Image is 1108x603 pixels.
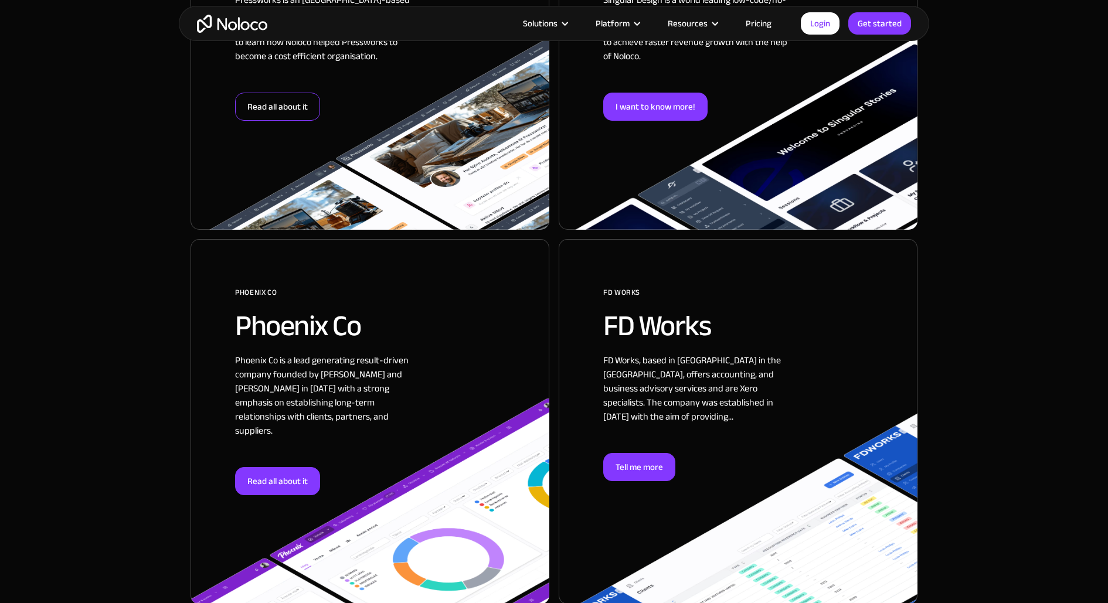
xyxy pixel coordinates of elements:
[235,93,320,121] div: Read all about it
[653,16,731,31] div: Resources
[197,15,267,33] a: home
[235,310,505,342] h2: Phoenix Co
[596,16,630,31] div: Platform
[848,12,911,35] a: Get started
[603,284,873,310] div: FD Works
[235,284,505,310] div: Phoenix Co
[523,16,558,31] div: Solutions
[235,467,320,495] div: Read all about it
[235,353,423,467] div: Phoenix Co is a lead generating result-driven company founded by [PERSON_NAME] and [PERSON_NAME] ...
[603,353,791,453] div: FD Works, based in [GEOGRAPHIC_DATA] in the [GEOGRAPHIC_DATA], offers accounting, and business ad...
[603,453,675,481] div: Tell me more
[603,93,708,121] div: I want to know more!
[508,16,581,31] div: Solutions
[603,310,873,342] h2: FD Works
[801,12,840,35] a: Login
[668,16,708,31] div: Resources
[581,16,653,31] div: Platform
[731,16,786,31] a: Pricing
